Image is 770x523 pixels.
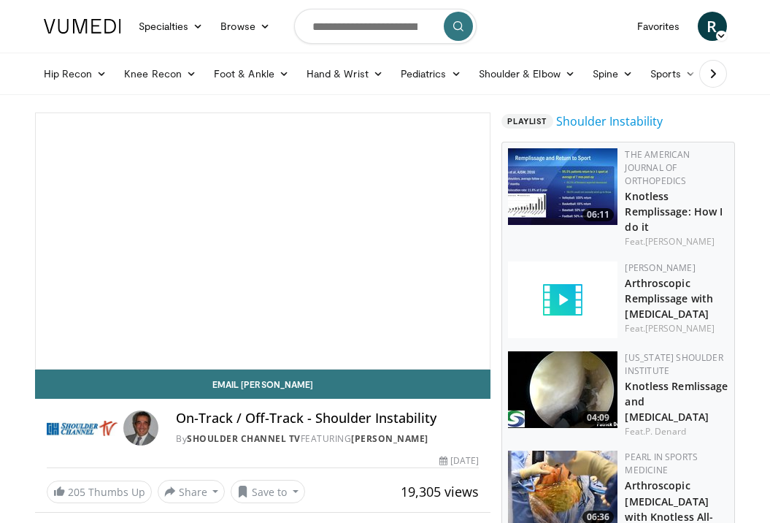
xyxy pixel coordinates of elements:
[44,19,121,34] img: VuMedi Logo
[508,261,617,338] img: video_placeholder_short.svg
[556,112,663,130] a: Shoulder Instability
[115,59,205,88] a: Knee Recon
[625,425,728,438] div: Feat.
[158,480,226,503] button: Share
[294,9,477,44] input: Search topics, interventions
[130,12,212,41] a: Specialties
[508,351,617,428] a: 04:09
[508,148,617,225] a: 06:11
[642,59,704,88] a: Sports
[205,59,298,88] a: Foot & Ankle
[625,322,728,335] div: Feat.
[625,235,728,248] div: Feat.
[123,411,158,446] img: Avatar
[625,148,690,187] a: The American Journal of Orthopedics
[625,261,695,274] a: [PERSON_NAME]
[470,59,584,88] a: Shoulder & Elbow
[35,370,491,399] a: Email [PERSON_NAME]
[645,235,715,248] a: [PERSON_NAME]
[628,12,689,41] a: Favorites
[47,411,118,446] img: Shoulder Channel TV
[439,454,479,467] div: [DATE]
[36,113,490,369] video-js: Video Player
[176,432,479,446] div: By FEATURING
[176,411,479,427] h4: On-Track / Off-Track - Shoulder Instability
[645,425,686,438] a: P. Denard
[625,189,723,234] a: Knotless Remplissage: How I do it
[645,322,715,335] a: [PERSON_NAME]
[298,59,392,88] a: Hand & Wrist
[625,379,728,424] a: Knotless Remlissage and [MEDICAL_DATA]
[231,480,305,503] button: Save to
[625,351,723,377] a: [US_STATE] Shoulder Institute
[508,148,617,225] img: 7447c5c3-9ee2-4995-afbb-27d4b6afab3b.150x105_q85_crop-smart_upscale.jpg
[582,208,614,221] span: 06:11
[212,12,279,41] a: Browse
[508,351,617,428] img: f0824d9a-1708-40fb-bc23-91fc51e9a0d1.150x105_q85_crop-smart_upscale.jpg
[698,12,727,41] a: R
[351,432,428,445] a: [PERSON_NAME]
[584,59,642,88] a: Spine
[187,432,301,445] a: Shoulder Channel TV
[501,114,553,129] span: Playlist
[582,411,614,424] span: 04:09
[401,483,479,500] span: 19,305 views
[68,485,85,499] span: 205
[625,276,713,321] a: Arthroscopic Remplissage with [MEDICAL_DATA]
[392,59,470,88] a: Pediatrics
[47,481,152,503] a: 205 Thumbs Up
[625,451,698,476] a: PEARL in Sports Medicine
[35,59,116,88] a: Hip Recon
